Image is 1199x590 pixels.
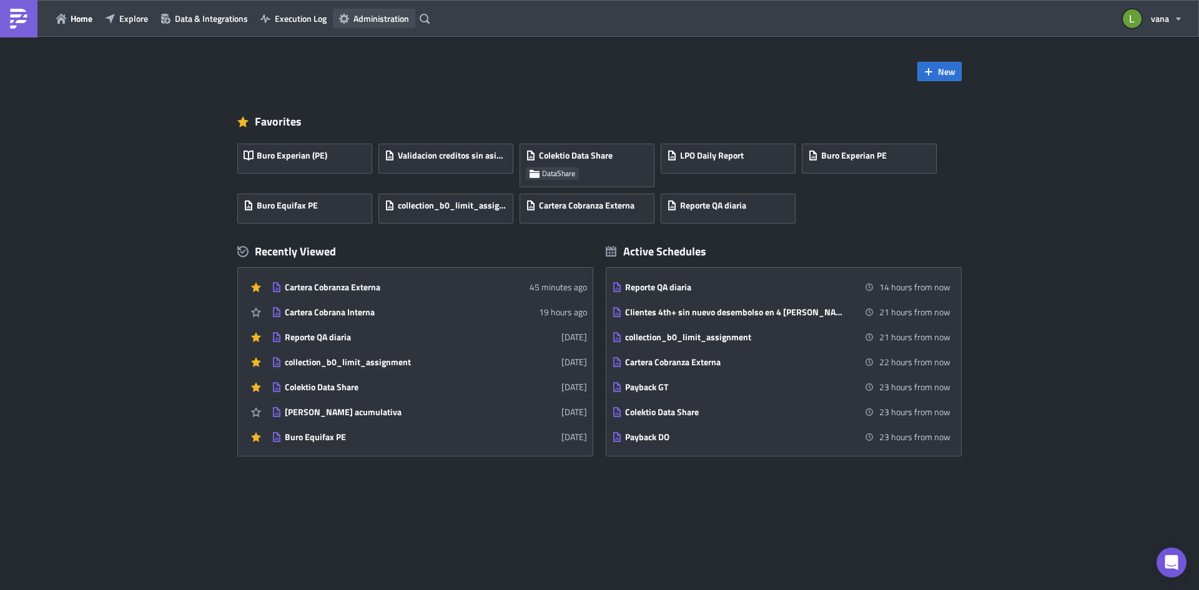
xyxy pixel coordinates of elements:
[353,12,409,25] span: Administration
[821,150,887,161] span: Buro Experian PE
[680,200,746,211] span: Reporte QA diaria
[272,350,587,374] a: collection_b0_limit_assignment[DATE]
[539,200,634,211] span: Cartera Cobranza Externa
[917,62,962,81] button: New
[9,9,29,29] img: PushMetrics
[50,9,99,28] button: Home
[520,137,661,187] a: Colektio Data ShareDataShare
[378,187,520,224] a: collection_b0_limit_assignment
[612,425,950,449] a: Payback DO23 hours from now
[285,431,503,443] div: Buro Equifax PE
[285,307,503,318] div: Cartera Cobrana Interna
[561,405,587,418] time: 2025-09-10T14:48:44Z
[398,200,506,211] span: collection_b0_limit_assignment
[879,380,950,393] time: 2025-09-18 08:00
[272,275,587,299] a: Cartera Cobranza Externa45 minutes ago
[539,305,587,318] time: 2025-09-16T20:17:58Z
[879,305,950,318] time: 2025-09-18 06:00
[333,9,415,28] button: Administration
[625,356,844,368] div: Cartera Cobranza Externa
[612,350,950,374] a: Cartera Cobranza Externa22 hours from now
[625,381,844,393] div: Payback GT
[542,169,575,179] span: DataShare
[561,355,587,368] time: 2025-09-12T18:42:58Z
[680,150,744,161] span: LPO Daily Report
[237,242,593,261] div: Recently Viewed
[625,282,844,293] div: Reporte QA diaria
[285,406,503,418] div: [PERSON_NAME] acumulativa
[612,275,950,299] a: Reporte QA diaria14 hours from now
[272,300,587,324] a: Cartera Cobrana Interna19 hours ago
[272,325,587,349] a: Reporte QA diaria[DATE]
[272,375,587,399] a: Colektio Data Share[DATE]
[237,137,378,187] a: Buro Experian (PE)
[378,137,520,187] a: Validacion creditos sin asignar - SAC
[71,12,92,25] span: Home
[1157,548,1187,578] div: Open Intercom Messenger
[1115,5,1190,32] button: vana
[99,9,154,28] button: Explore
[879,330,950,343] time: 2025-09-18 06:00
[254,9,333,28] button: Execution Log
[561,380,587,393] time: 2025-09-12T18:41:33Z
[606,244,706,258] div: Active Schedules
[612,325,950,349] a: collection_b0_limit_assignment21 hours from now
[879,355,950,368] time: 2025-09-18 07:00
[1151,12,1169,25] span: vana
[625,307,844,318] div: Clientes 4th+ sin nuevo desembolso en 4 [PERSON_NAME]
[285,381,503,393] div: Colektio Data Share
[612,300,950,324] a: Clientes 4th+ sin nuevo desembolso en 4 [PERSON_NAME]21 hours from now
[237,187,378,224] a: Buro Equifax PE
[938,65,955,78] span: New
[275,12,327,25] span: Execution Log
[879,430,950,443] time: 2025-09-18 08:01
[612,375,950,399] a: Payback GT23 hours from now
[398,150,506,161] span: Validacion creditos sin asignar - SAC
[625,406,844,418] div: Colektio Data Share
[879,280,950,293] time: 2025-09-17 23:00
[285,356,503,368] div: collection_b0_limit_assignment
[661,137,802,187] a: LPO Daily Report
[175,12,248,25] span: Data & Integrations
[561,430,587,443] time: 2025-09-09T15:03:42Z
[561,330,587,343] time: 2025-09-12T19:40:05Z
[285,332,503,343] div: Reporte QA diaria
[879,405,950,418] time: 2025-09-18 08:00
[530,280,587,293] time: 2025-09-17T14:19:25Z
[285,282,503,293] div: Cartera Cobranza Externa
[625,332,844,343] div: collection_b0_limit_assignment
[154,9,254,28] button: Data & Integrations
[802,137,943,187] a: Buro Experian PE
[661,187,802,224] a: Reporte QA diaria
[520,187,661,224] a: Cartera Cobranza Externa
[625,431,844,443] div: Payback DO
[272,425,587,449] a: Buro Equifax PE[DATE]
[539,150,613,161] span: Colektio Data Share
[237,112,962,131] div: Favorites
[257,200,318,211] span: Buro Equifax PE
[1122,8,1143,29] img: Avatar
[272,400,587,424] a: [PERSON_NAME] acumulativa[DATE]
[612,400,950,424] a: Colektio Data Share23 hours from now
[257,150,327,161] span: Buro Experian (PE)
[119,12,148,25] span: Explore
